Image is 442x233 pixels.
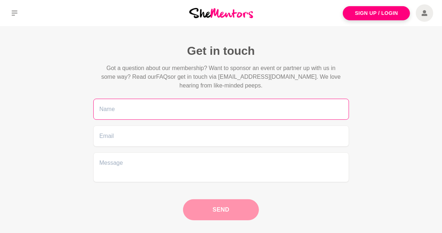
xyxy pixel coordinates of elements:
[156,74,171,80] span: FAQs
[343,6,410,20] a: Sign Up / Login
[93,99,349,120] input: Name
[189,8,253,18] img: She Mentors Logo
[93,126,349,147] input: Email
[93,44,349,58] h1: Get in touch
[99,64,343,90] p: Got a question about our membership? Want to sponsor an event or partner up with us in some way? ...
